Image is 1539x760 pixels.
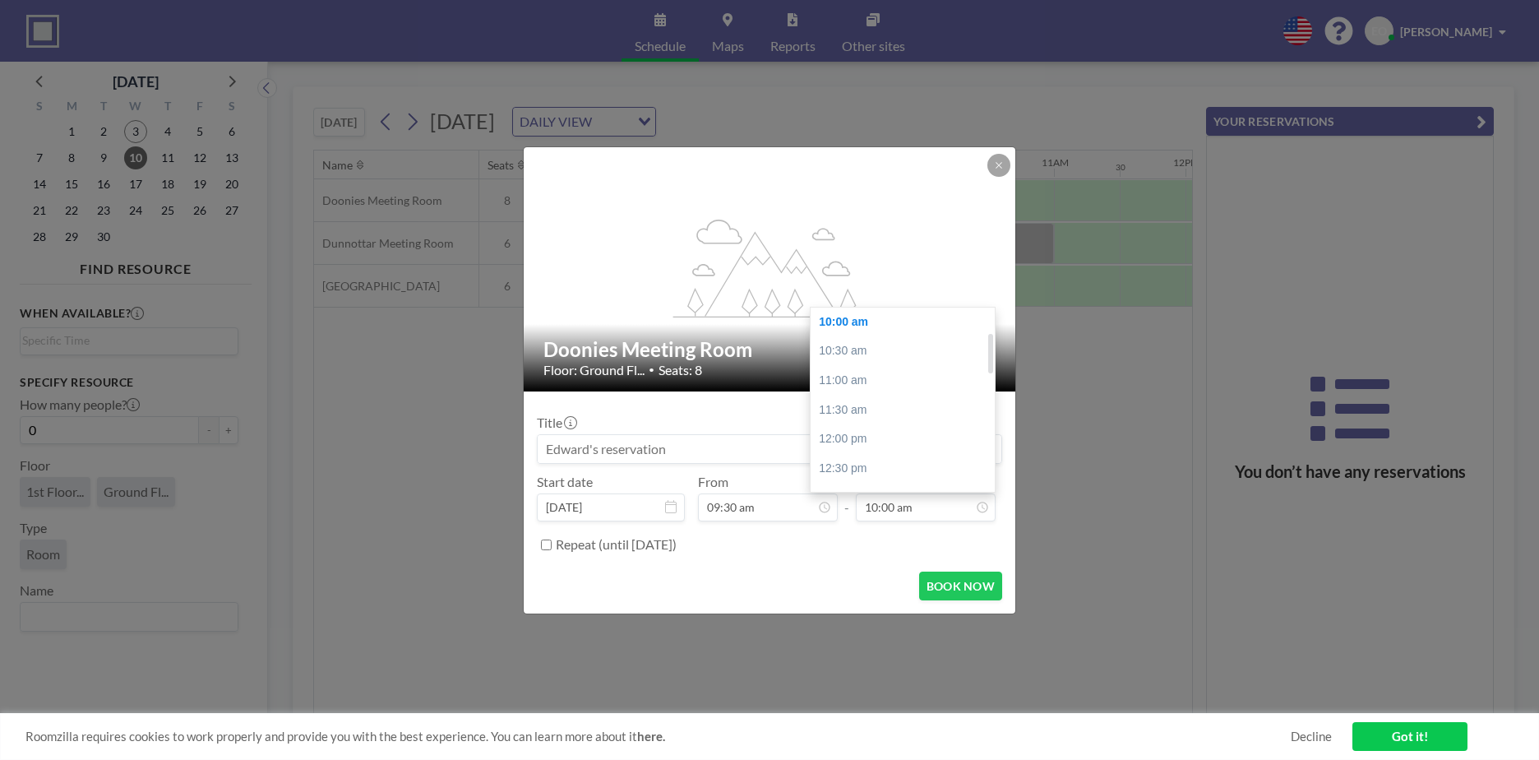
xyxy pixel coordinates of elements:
label: Title [537,415,575,431]
input: Edward's reservation [538,435,1001,463]
h2: Doonies Meeting Room [543,337,997,362]
button: BOOK NOW [919,572,1002,600]
label: Repeat (until [DATE]) [556,536,677,553]
span: Roomzilla requires cookies to work properly and provide you with the best experience. You can lea... [25,729,1291,744]
a: here. [637,729,665,744]
div: 11:00 am [811,366,1003,396]
a: Decline [1291,729,1332,744]
g: flex-grow: 1.2; [673,218,867,317]
div: 11:30 am [811,396,1003,425]
label: Start date [537,474,593,490]
span: • [649,364,654,376]
div: 10:30 am [811,336,1003,366]
label: From [698,474,728,490]
div: 12:00 pm [811,424,1003,454]
div: 12:30 pm [811,454,1003,484]
div: 10:00 am [811,308,1003,337]
span: Seats: 8 [659,362,702,378]
div: 01:00 pm [811,483,1003,512]
span: - [844,480,849,516]
span: Floor: Ground Fl... [543,362,645,378]
a: Got it! [1352,722,1467,751]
